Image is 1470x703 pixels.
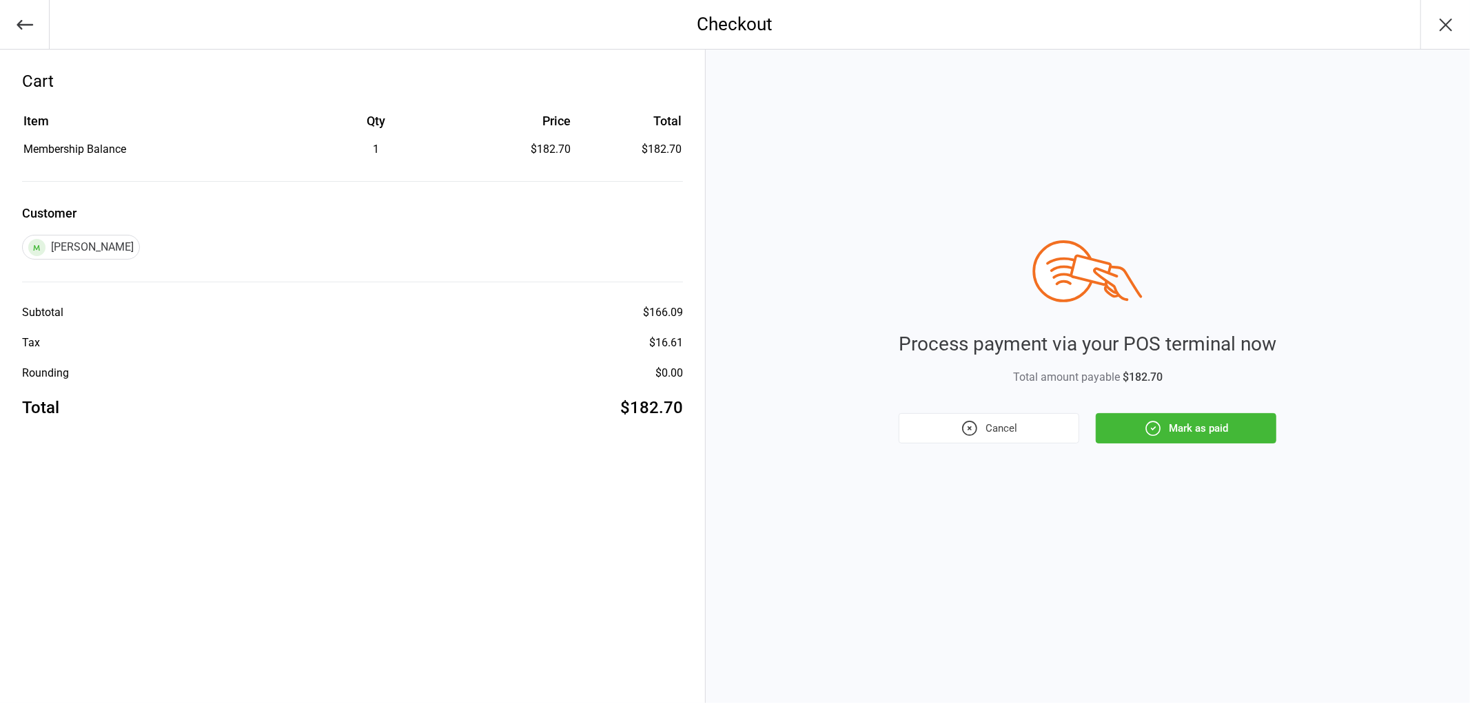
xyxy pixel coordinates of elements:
span: $182.70 [1123,370,1163,384]
td: $182.70 [576,141,681,158]
span: Membership Balance [23,143,126,156]
button: Mark as paid [1096,413,1276,443]
div: $182.70 [620,395,683,420]
button: Cancel [899,413,1079,443]
div: Rounding [22,365,69,381]
th: Item [23,112,294,140]
th: Qty [295,112,458,140]
div: Total amount payable [899,369,1276,386]
div: Total [22,395,59,420]
div: 1 [295,141,458,158]
label: Customer [22,204,683,222]
div: [PERSON_NAME] [22,235,140,260]
div: $166.09 [643,304,683,321]
div: Cart [22,69,683,94]
div: $0.00 [655,365,683,381]
th: Total [576,112,681,140]
div: Process payment via your POS terminal now [899,330,1276,359]
div: $182.70 [459,141,571,158]
div: Subtotal [22,304,63,321]
div: $16.61 [649,335,683,351]
div: Tax [22,335,40,351]
div: Price [459,112,571,130]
